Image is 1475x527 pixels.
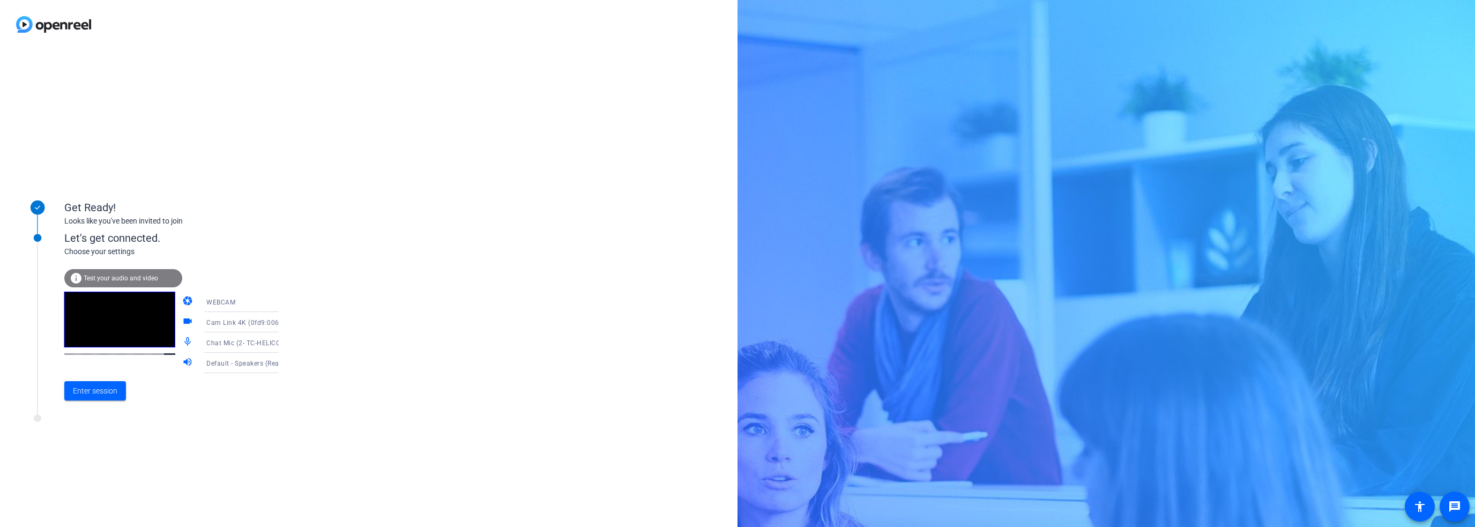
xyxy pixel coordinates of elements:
span: WEBCAM [206,299,235,306]
div: Let's get connected. [64,230,301,246]
span: Default - Speakers (Realtek(R) Audio) [206,359,322,367]
mat-icon: mic_none [182,336,195,349]
mat-icon: camera [182,295,195,308]
mat-icon: videocam [182,316,195,329]
mat-icon: accessibility [1413,500,1426,513]
mat-icon: message [1448,500,1461,513]
div: Choose your settings [64,246,301,257]
div: Get Ready! [64,199,279,216]
button: Enter session [64,381,126,400]
span: Cam Link 4K (0fd9:0066) [206,319,286,326]
mat-icon: volume_up [182,357,195,369]
span: Enter session [73,385,117,397]
mat-icon: info [70,272,83,285]
span: Chat Mic (2- TC-HELICON GoXLR) [206,338,310,347]
div: Looks like you've been invited to join [64,216,279,227]
span: Test your audio and video [84,274,158,282]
